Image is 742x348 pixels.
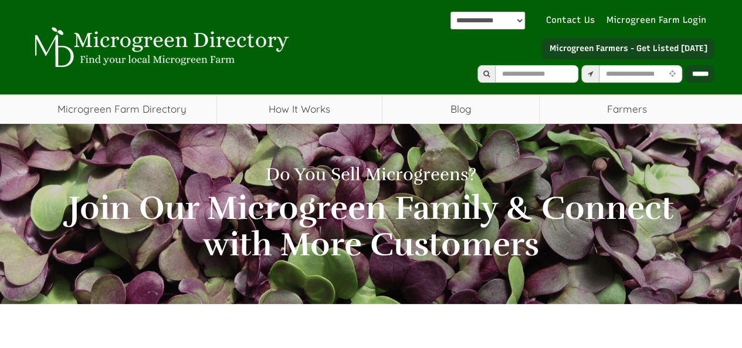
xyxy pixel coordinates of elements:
[36,190,706,262] h2: Join Our Microgreen Family & Connect with More Customers
[450,12,525,29] select: ভাষা অনুবাদ উইজেট
[606,14,711,26] a: Microgreen Farm Login
[540,94,715,124] span: Farmers
[382,94,539,124] a: Blog
[540,14,600,26] a: Contact Us
[36,165,706,184] h1: Do You Sell Microgreens?
[217,94,382,124] a: How It Works
[28,94,217,124] a: Microgreen Farm Directory
[28,27,292,68] img: Microgreen Directory
[450,12,525,29] div: দ্বারা পরিচালিত
[541,38,714,59] a: Microgreen Farmers - Get Listed [DATE]
[666,70,679,78] i: Use Current Location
